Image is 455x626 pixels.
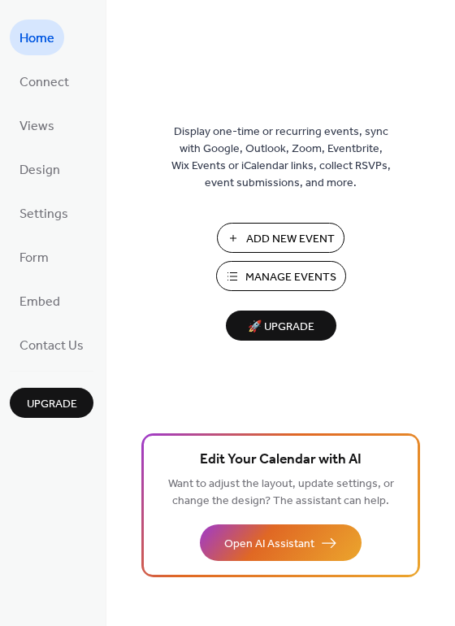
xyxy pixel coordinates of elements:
a: Connect [10,63,79,99]
span: Upgrade [27,396,77,413]
span: Views [19,114,54,140]
span: Edit Your Calendar with AI [200,449,362,472]
button: Open AI Assistant [200,524,362,561]
span: Form [19,246,49,272]
a: Form [10,239,58,275]
span: Settings [19,202,68,228]
span: 🚀 Upgrade [236,316,327,338]
button: Manage Events [216,261,346,291]
a: Views [10,107,64,143]
a: Embed [10,283,70,319]
span: Manage Events [245,269,336,286]
span: Add New Event [246,231,335,248]
a: Design [10,151,70,187]
a: Contact Us [10,327,93,363]
a: Settings [10,195,78,231]
button: Add New Event [217,223,344,253]
span: Embed [19,289,60,315]
a: Home [10,20,64,55]
button: 🚀 Upgrade [226,311,336,341]
button: Upgrade [10,388,93,418]
span: Home [19,26,54,52]
span: Display one-time or recurring events, sync with Google, Outlook, Zoom, Eventbrite, Wix Events or ... [171,124,391,192]
span: Design [19,158,60,184]
span: Want to adjust the layout, update settings, or change the design? The assistant can help. [168,473,394,512]
span: Connect [19,70,69,96]
span: Contact Us [19,333,84,359]
span: Open AI Assistant [224,536,314,553]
